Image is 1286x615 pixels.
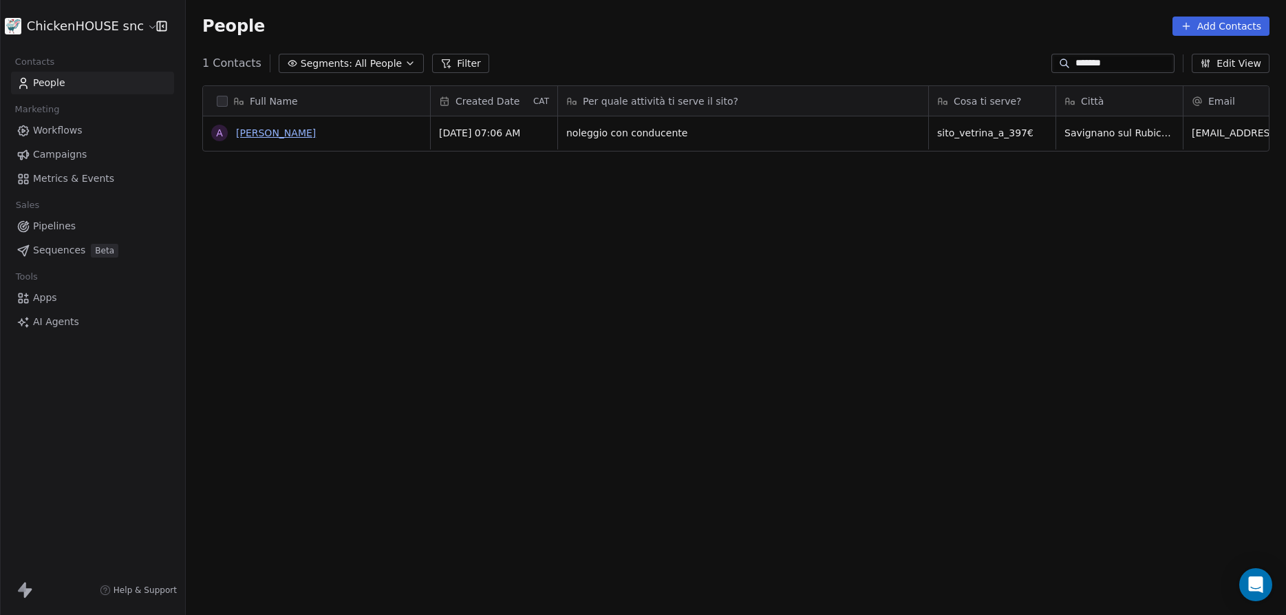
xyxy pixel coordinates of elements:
[114,585,177,596] span: Help & Support
[11,215,174,238] a: Pipelines
[33,315,79,329] span: AI Agents
[91,244,118,258] span: Beta
[355,56,402,71] span: All People
[1056,86,1183,116] div: Città
[11,143,174,166] a: Campaigns
[203,116,431,594] div: grid
[250,94,298,108] span: Full Name
[937,126,1047,140] span: sito_vetrina_a_397€
[10,267,43,287] span: Tools
[1192,54,1269,73] button: Edit View
[202,55,261,72] span: 1 Contacts
[11,311,174,333] a: AI Agents
[11,286,174,309] a: Apps
[456,94,519,108] span: Created Date
[236,127,316,138] a: [PERSON_NAME]
[11,72,174,94] a: People
[929,86,1055,116] div: Cosa ti serve?
[216,126,223,140] div: A
[202,16,265,37] span: People
[33,291,57,305] span: Apps
[533,96,549,107] span: CAT
[583,94,738,108] span: Per quale attività ti serve il sito?
[301,56,352,71] span: Segments:
[33,171,114,186] span: Metrics & Events
[566,126,920,140] span: noleggio con conducente
[558,86,928,116] div: Per quale attività ti serve il sito?
[33,147,87,162] span: Campaigns
[9,52,61,72] span: Contacts
[439,126,549,140] span: [DATE] 07:06 AM
[5,18,21,34] img: 4.jpg
[33,219,76,233] span: Pipelines
[1064,126,1175,140] span: Savignano sul Rubicone
[1172,17,1269,36] button: Add Contacts
[431,86,557,116] div: Created DateCAT
[432,54,489,73] button: Filter
[33,76,65,90] span: People
[100,585,177,596] a: Help & Support
[11,167,174,190] a: Metrics & Events
[10,195,45,216] span: Sales
[11,239,174,262] a: SequencesBeta
[1239,568,1272,601] div: Open Intercom Messenger
[1081,94,1104,108] span: Città
[203,86,430,116] div: Full Name
[33,123,83,138] span: Workflows
[27,17,144,35] span: ChickenHOUSE snc
[11,119,174,142] a: Workflows
[9,99,65,120] span: Marketing
[1208,94,1235,108] span: Email
[33,243,85,258] span: Sequences
[17,14,147,38] button: ChickenHOUSE snc
[954,94,1022,108] span: Cosa ti serve?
